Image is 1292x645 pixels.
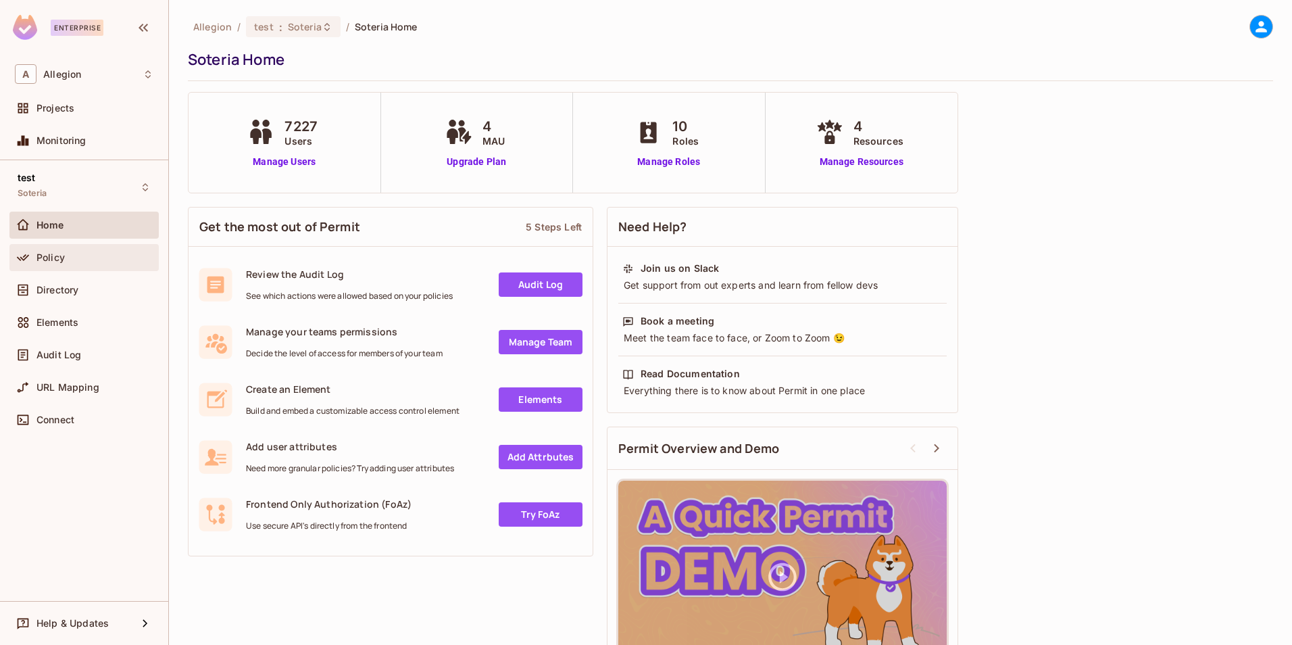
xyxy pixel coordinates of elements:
[15,64,36,84] span: A
[641,367,740,381] div: Read Documentation
[618,440,780,457] span: Permit Overview and Demo
[482,134,505,148] span: MAU
[288,20,322,33] span: Soteria
[36,382,99,393] span: URL Mapping
[246,498,412,510] span: Frontend Only Authorization (FoAz)
[36,618,109,629] span: Help & Updates
[254,20,274,33] span: test
[199,218,360,235] span: Get the most out of Permit
[36,350,81,360] span: Audit Log
[246,521,412,531] span: Use secure API's directly from the frontend
[18,188,47,199] span: Soteria
[284,116,318,137] span: 7227
[672,116,699,137] span: 10
[246,406,459,416] span: Build and embed a customizable access control element
[482,116,505,137] span: 4
[237,20,241,33] li: /
[499,330,582,354] a: Manage Team
[193,20,232,33] span: the active workspace
[36,252,65,263] span: Policy
[622,279,943,292] div: Get support from out experts and learn from fellow devs
[246,348,443,359] span: Decide the level of access for members of your team
[853,116,903,137] span: 4
[284,134,318,148] span: Users
[36,220,64,231] span: Home
[632,155,705,169] a: Manage Roles
[278,22,283,32] span: :
[499,272,582,297] a: Audit Log
[618,218,687,235] span: Need Help?
[36,103,74,114] span: Projects
[346,20,349,33] li: /
[853,134,903,148] span: Resources
[442,155,512,169] a: Upgrade Plan
[36,285,78,295] span: Directory
[246,291,453,302] span: See which actions were allowed based on your policies
[526,220,582,233] div: 5 Steps Left
[246,383,459,396] span: Create an Element
[641,314,714,328] div: Book a meeting
[355,20,418,33] span: Soteria Home
[672,134,699,148] span: Roles
[499,445,582,469] a: Add Attrbutes
[36,414,74,425] span: Connect
[246,325,443,338] span: Manage your teams permissions
[13,15,37,40] img: SReyMgAAAABJRU5ErkJggg==
[51,20,103,36] div: Enterprise
[36,135,86,146] span: Monitoring
[246,268,453,281] span: Review the Audit Log
[246,440,454,453] span: Add user attributes
[622,384,943,398] div: Everything there is to know about Permit in one place
[622,331,943,345] div: Meet the team face to face, or Zoom to Zoom 😉
[244,155,324,169] a: Manage Users
[499,502,582,527] a: Try FoAz
[36,317,78,328] span: Elements
[18,172,36,183] span: test
[813,155,910,169] a: Manage Resources
[499,387,582,412] a: Elements
[641,262,719,275] div: Join us on Slack
[188,49,1266,70] div: Soteria Home
[43,69,81,80] span: Workspace: Allegion
[246,463,454,474] span: Need more granular policies? Try adding user attributes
